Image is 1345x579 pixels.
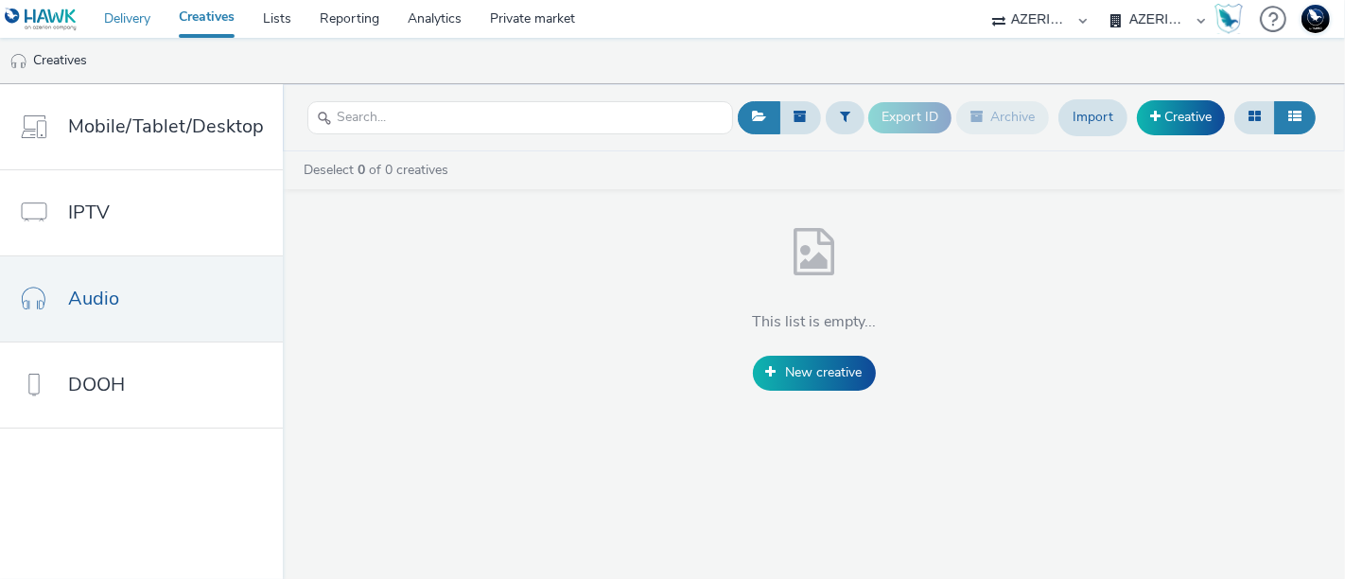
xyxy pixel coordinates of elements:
[752,312,876,333] h4: This list is empty...
[786,363,863,381] span: New creative
[68,113,264,140] span: Mobile/Tablet/Desktop
[1274,101,1316,133] button: Table
[1214,4,1243,34] img: Hawk Academy
[9,52,28,71] img: audio
[358,161,365,179] strong: 0
[956,101,1049,133] button: Archive
[68,285,119,312] span: Audio
[1234,101,1275,133] button: Grid
[302,161,456,179] a: Deselect of 0 creatives
[868,102,952,132] button: Export ID
[1301,5,1330,33] img: Support Hawk
[68,371,125,398] span: DOOH
[753,356,876,390] a: New creative
[5,8,78,31] img: undefined Logo
[68,199,110,226] span: IPTV
[1058,99,1127,135] a: Import
[1214,4,1250,34] a: Hawk Academy
[1137,100,1225,134] a: Creative
[307,101,733,134] input: Search...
